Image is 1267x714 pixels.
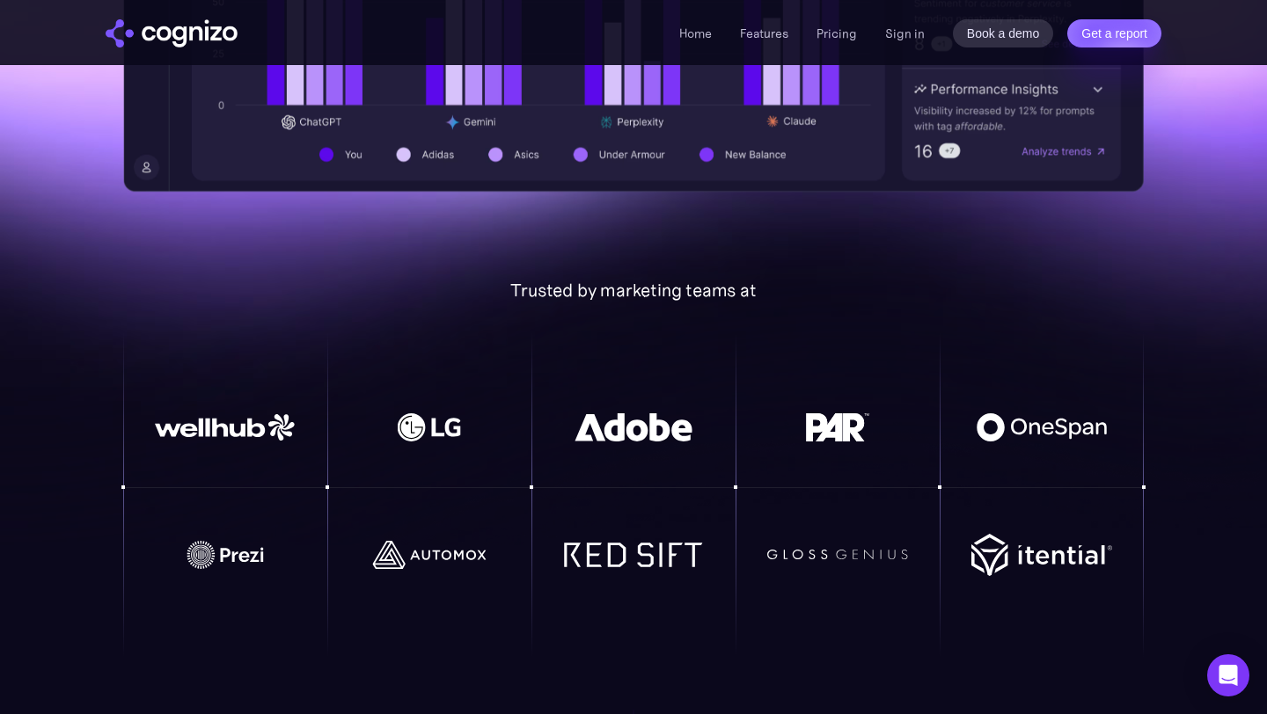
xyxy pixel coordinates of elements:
[1067,19,1161,47] a: Get a report
[885,23,925,44] a: Sign in
[740,25,788,41] a: Features
[123,280,1144,301] div: Trusted by marketing teams at
[817,25,857,41] a: Pricing
[106,19,238,47] img: cognizo logo
[953,19,1054,47] a: Book a demo
[106,19,238,47] a: home
[1207,654,1249,696] div: Open Intercom Messenger
[679,25,712,41] a: Home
